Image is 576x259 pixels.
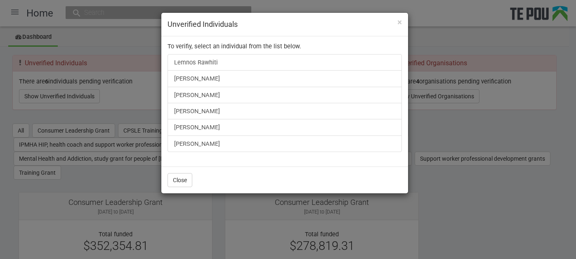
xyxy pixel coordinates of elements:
[168,173,192,187] button: Close
[397,18,402,27] button: Close
[168,54,402,71] a: Lemnos Rawhiti
[168,43,402,50] p: To verifiy, select an individual from the list below.
[168,87,402,103] a: [PERSON_NAME]
[168,103,402,119] a: [PERSON_NAME]
[168,19,402,30] h4: Unverified Individuals
[168,70,402,87] a: [PERSON_NAME]
[168,135,402,152] a: [PERSON_NAME]
[168,119,402,135] a: [PERSON_NAME]
[397,17,402,27] span: ×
